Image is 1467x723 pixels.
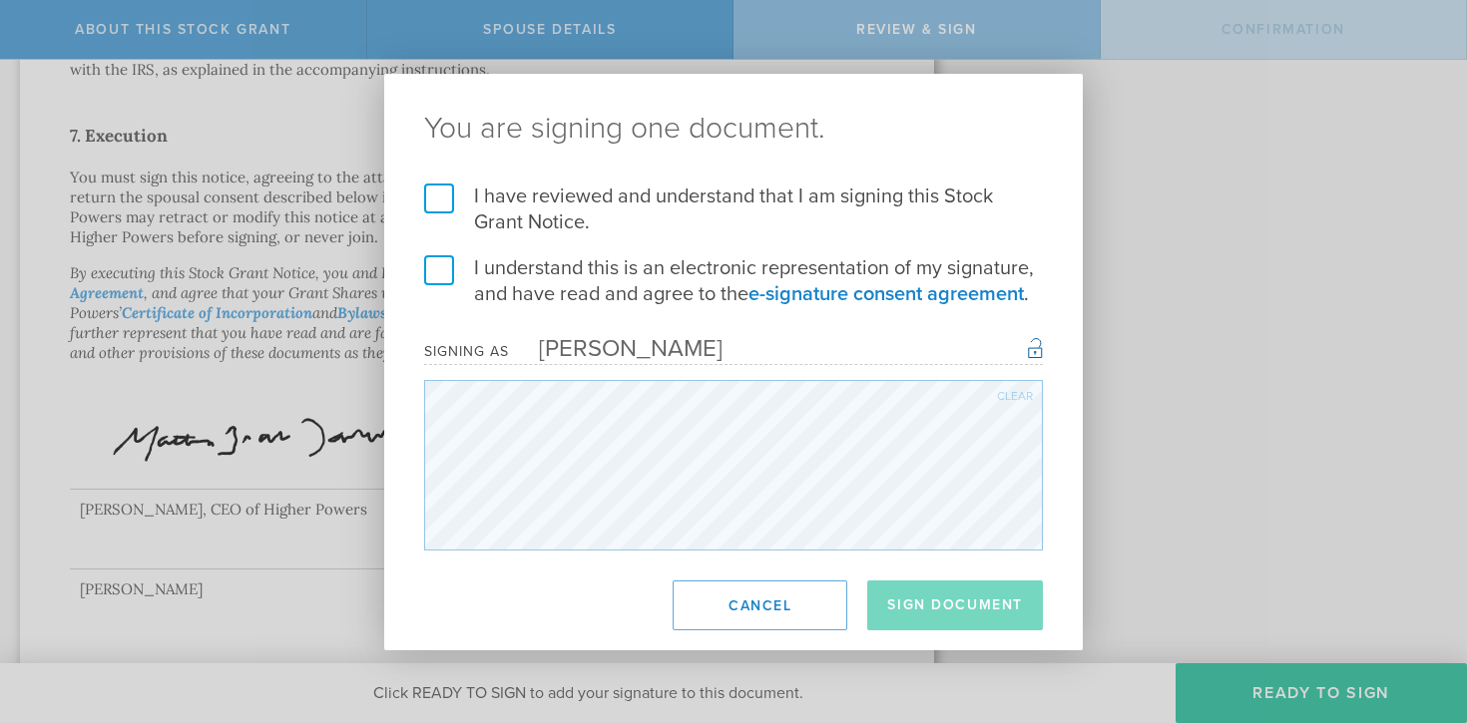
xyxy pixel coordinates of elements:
[424,114,1043,144] ng-pluralize: You are signing one document.
[1367,567,1467,663] iframe: Chat Widget
[673,580,847,630] button: Cancel
[867,580,1043,630] button: Sign Document
[424,343,509,360] div: Signing as
[424,183,1043,235] label: I have reviewed and understand that I am signing this Stock Grant Notice.
[509,334,723,363] div: [PERSON_NAME]
[748,282,1024,306] a: e-signature consent agreement
[424,255,1043,307] label: I understand this is an electronic representation of my signature, and have read and agree to the .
